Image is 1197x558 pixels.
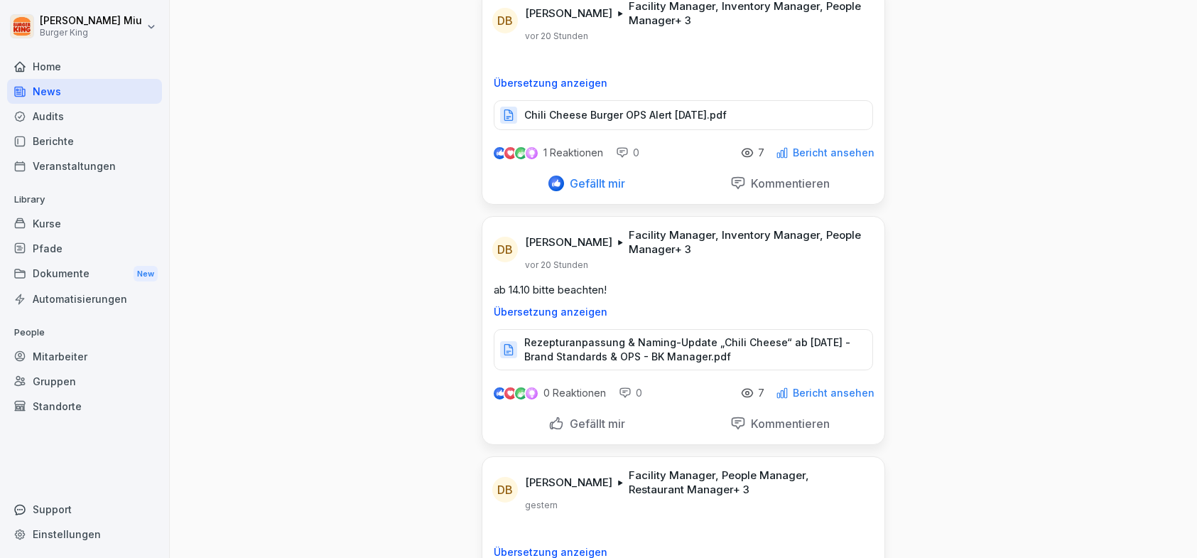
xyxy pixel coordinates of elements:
p: Bericht ansehen [793,387,874,399]
a: Standorte [7,394,162,419]
img: like [494,387,506,399]
a: Veranstaltungen [7,154,162,178]
p: Gefällt mir [564,176,625,191]
div: 0 [616,146,639,160]
p: Gefällt mir [564,417,625,431]
p: [PERSON_NAME] [525,476,612,490]
img: inspiring [526,146,538,159]
p: Facility Manager, People Manager, Restaurant Manager + 3 [629,468,867,497]
img: love [505,388,516,399]
a: Gruppen [7,369,162,394]
img: celebrate [515,147,527,159]
p: [PERSON_NAME] [525,6,612,21]
p: gestern [525,500,558,511]
div: DB [492,8,518,33]
p: Chili Cheese Burger OPS Alert [DATE].pdf [524,108,727,122]
a: Rezepturanpassung & Naming-Update „Chili Cheese“ ab [DATE] - Brand Standards & OPS - BK Manager.pdf [494,347,873,361]
a: Kurse [7,211,162,236]
p: Übersetzung anzeigen [494,547,873,558]
p: Bericht ansehen [793,147,874,159]
img: like [494,147,506,159]
div: New [134,266,158,282]
p: Kommentieren [746,417,830,431]
p: [PERSON_NAME] Miu [40,15,142,27]
p: Übersetzung anzeigen [494,306,873,318]
p: [PERSON_NAME] [525,235,612,250]
a: Home [7,54,162,79]
p: 1 Reaktionen [543,147,603,159]
p: ab 14.10 bitte beachten! [494,282,873,298]
img: inspiring [526,387,538,399]
p: 0 Reaktionen [543,387,606,399]
p: Facility Manager, Inventory Manager, People Manager + 3 [629,228,867,257]
p: Rezepturanpassung & Naming-Update „Chili Cheese“ ab [DATE] - Brand Standards & OPS - BK Manager.pdf [524,336,858,364]
div: DB [492,237,518,262]
p: People [7,321,162,344]
div: Dokumente [7,261,162,287]
a: Einstellungen [7,522,162,547]
p: Kommentieren [746,176,830,191]
img: love [505,148,516,159]
a: Automatisierungen [7,286,162,311]
div: Support [7,497,162,522]
p: 7 [758,387,764,399]
div: 0 [619,386,642,400]
a: News [7,79,162,104]
img: celebrate [515,387,527,399]
p: Burger King [40,28,142,38]
a: Audits [7,104,162,129]
p: Übersetzung anzeigen [494,77,873,89]
p: vor 20 Stunden [525,259,588,271]
a: Berichte [7,129,162,154]
a: Pfade [7,236,162,261]
p: 7 [758,147,764,159]
div: DB [492,477,518,503]
a: Chili Cheese Burger OPS Alert [DATE].pdf [494,112,873,127]
p: vor 20 Stunden [525,31,588,42]
a: Mitarbeiter [7,344,162,369]
p: Library [7,188,162,211]
a: DokumenteNew [7,261,162,287]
